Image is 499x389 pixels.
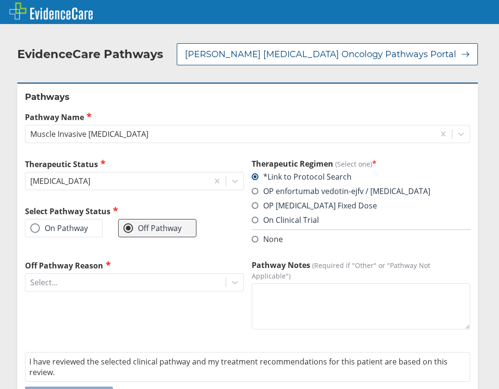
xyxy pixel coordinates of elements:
label: None [252,234,283,244]
div: Muscle Invasive [MEDICAL_DATA] [30,129,148,139]
label: OP [MEDICAL_DATA] Fixed Dose [252,200,377,211]
span: (Required if "Other" or "Pathway Not Applicable") [252,261,430,280]
label: Pathway Notes [252,260,471,281]
h2: EvidenceCare Pathways [17,47,163,61]
h2: Pathways [25,91,470,103]
label: *Link to Protocol Search [252,171,352,182]
div: [MEDICAL_DATA] [30,176,90,186]
h2: Select Pathway Status [25,206,244,217]
div: Select... [30,277,58,288]
label: Pathway Name [25,111,470,122]
button: [PERSON_NAME] [MEDICAL_DATA] Oncology Pathways Portal [177,43,478,65]
label: OP enfortumab vedotin-ejfv / [MEDICAL_DATA] [252,186,430,196]
h3: Therapeutic Regimen [252,158,471,169]
span: (Select one) [335,159,372,169]
label: On Clinical Trial [252,215,319,225]
span: [PERSON_NAME] [MEDICAL_DATA] Oncology Pathways Portal [185,49,456,60]
label: Off Pathway Reason [25,260,244,271]
label: Off Pathway [123,223,182,233]
img: EvidenceCare [10,2,93,20]
label: Therapeutic Status [25,158,244,170]
label: On Pathway [30,223,88,233]
span: I have reviewed the selected clinical pathway and my treatment recommendations for this patient a... [29,356,448,377]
